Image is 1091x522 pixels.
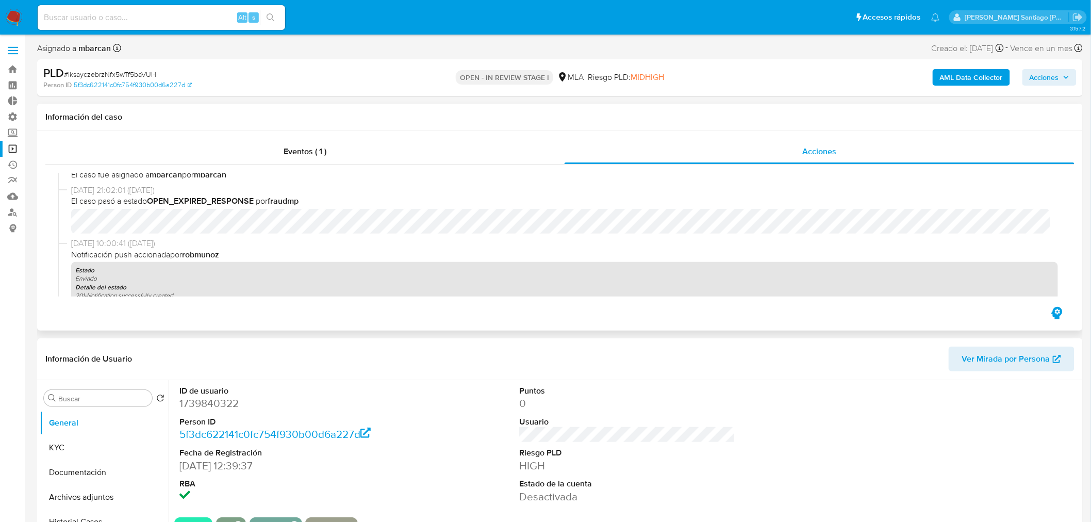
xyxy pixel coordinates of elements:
span: Vence en un mes [1011,43,1073,54]
span: Accesos rápidos [863,12,921,23]
input: Buscar usuario o caso... [38,11,285,24]
button: Buscar [48,394,56,402]
dt: Estado de la cuenta [519,478,735,490]
button: Documentación [40,460,169,485]
button: General [40,411,169,435]
a: 5f3dc622141c0fc754f930b00d6a227d [74,80,192,90]
b: mbarcan [194,169,226,181]
button: Archivos adjuntos [40,485,169,510]
dd: 1739840322 [179,396,395,411]
b: AML Data Collector [940,69,1003,86]
span: Alt [238,12,246,22]
b: mbarcan [76,42,111,54]
button: Acciones [1022,69,1077,86]
dd: 0 [519,396,735,411]
span: [DATE] 10:00:41 ([DATE]) [71,238,1058,249]
dt: Riesgo PLD [519,447,735,459]
dt: Puntos [519,385,735,397]
span: Eventos ( 1 ) [284,145,326,157]
dd: [DATE] 12:39:37 [179,459,395,473]
b: robmunoz [182,249,219,260]
button: search-icon [260,10,281,25]
dt: Usuario [519,416,735,428]
button: Volver al orden por defecto [156,394,164,405]
span: s [252,12,255,22]
b: mbarcan [150,169,182,181]
span: Acciones [1030,69,1059,86]
dt: Person ID [179,416,395,428]
h1: Información del caso [45,112,1075,122]
b: Estado [75,266,94,275]
a: Notificaciones [931,13,940,22]
span: Acciones [802,145,836,157]
b: Person ID [43,80,72,90]
dt: RBA [179,478,395,490]
span: # lksayczebrzNfx5wTf5baVUH [64,69,156,79]
div: Creado el: [DATE] [932,41,1004,55]
b: fraudmp [268,195,299,207]
span: Ver Mirada por Persona [962,347,1050,371]
button: AML Data Collector [933,69,1010,86]
b: PLD [43,64,64,81]
p: OPEN - IN REVIEW STAGE I [456,70,553,85]
a: 5f3dc622141c0fc754f930b00d6a227d [179,427,371,442]
dt: ID de usuario [179,385,395,397]
b: OPEN_EXPIRED_RESPONSE [147,195,254,207]
span: MIDHIGH [631,71,664,83]
input: Buscar [58,394,148,403]
span: El caso fue asignado a por [71,169,1058,181]
dd: Desactivada [519,490,735,504]
span: - [1006,41,1009,55]
dd: HIGH [519,459,735,473]
span: El caso pasó a estado por [71,195,1058,207]
i: 201-Notification successfully created [75,291,173,300]
b: Detalle del estado [75,283,126,292]
div: MLA [557,72,584,83]
p: roberto.munoz@mercadolibre.com [965,12,1069,22]
span: [DATE] 21:02:01 ([DATE]) [71,185,1058,196]
span: Notificación push accionada por [71,249,1058,260]
button: KYC [40,435,169,460]
button: Ver Mirada por Persona [949,347,1075,371]
span: Riesgo PLD: [588,72,664,83]
h1: Información de Usuario [45,354,132,364]
span: Asignado a [37,43,111,54]
dt: Fecha de Registración [179,447,395,459]
i: Enviado [75,274,97,283]
a: Salir [1072,12,1083,23]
